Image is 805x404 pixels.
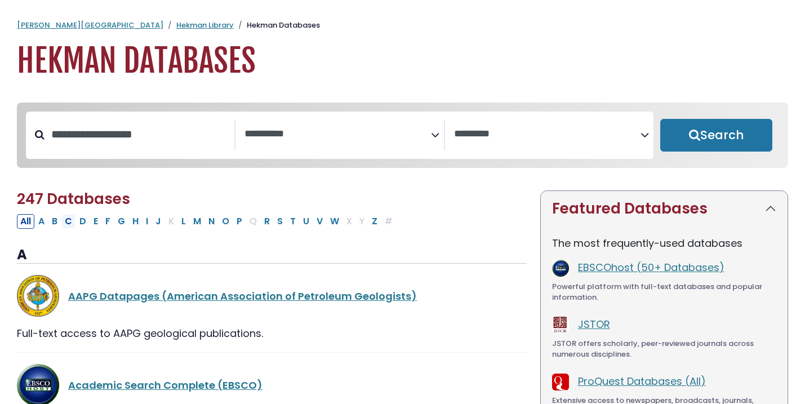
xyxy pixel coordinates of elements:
button: Filter Results O [219,214,233,229]
h1: Hekman Databases [17,42,788,80]
button: Filter Results I [143,214,152,229]
button: Filter Results P [233,214,246,229]
button: Filter Results B [48,214,61,229]
a: [PERSON_NAME][GEOGRAPHIC_DATA] [17,20,163,30]
textarea: Search [244,128,431,140]
button: Filter Results A [35,214,48,229]
button: Filter Results F [102,214,114,229]
span: 247 Databases [17,189,130,209]
li: Hekman Databases [234,20,320,31]
div: Powerful platform with full-text databases and popular information. [552,281,776,303]
nav: breadcrumb [17,20,788,31]
button: Filter Results L [178,214,189,229]
button: Filter Results E [90,214,101,229]
a: Hekman Library [176,20,234,30]
div: Alpha-list to filter by first letter of database name [17,214,397,228]
button: Filter Results C [61,214,75,229]
p: The most frequently-used databases [552,236,776,251]
button: Featured Databases [541,191,788,227]
button: Filter Results S [274,214,286,229]
input: Search database by title or keyword [45,125,234,144]
a: JSTOR [578,317,610,331]
button: All [17,214,34,229]
a: Academic Search Complete (EBSCO) [68,378,263,392]
nav: Search filters [17,103,788,168]
button: Filter Results U [300,214,313,229]
button: Filter Results J [152,214,164,229]
a: ProQuest Databases (All) [578,374,706,388]
button: Filter Results Z [368,214,381,229]
div: Full-text access to AAPG geological publications. [17,326,527,341]
button: Filter Results T [287,214,299,229]
button: Submit for Search Results [660,119,772,152]
button: Filter Results W [327,214,343,229]
button: Filter Results N [205,214,218,229]
a: AAPG Datapages (American Association of Petroleum Geologists) [68,289,417,303]
textarea: Search [454,128,641,140]
button: Filter Results R [261,214,273,229]
button: Filter Results V [313,214,326,229]
button: Filter Results H [129,214,142,229]
button: Filter Results M [190,214,204,229]
a: EBSCOhost (50+ Databases) [578,260,724,274]
div: JSTOR offers scholarly, peer-reviewed journals across numerous disciplines. [552,338,776,360]
button: Filter Results D [76,214,90,229]
button: Filter Results G [114,214,128,229]
h3: A [17,247,527,264]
